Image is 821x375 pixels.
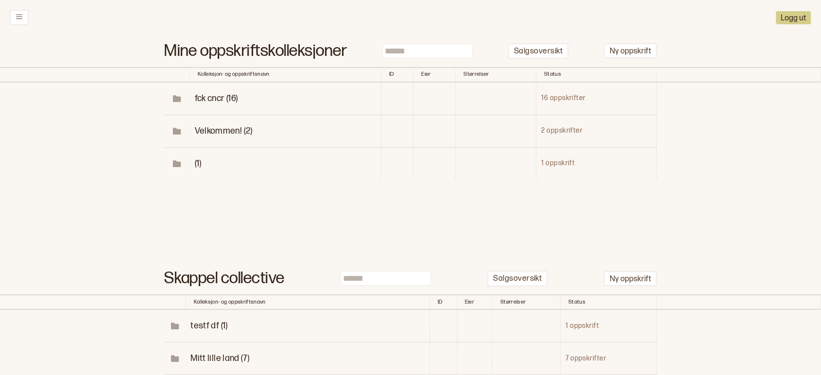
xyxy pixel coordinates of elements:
span: Toggle Row Expanded [195,158,202,169]
span: Toggle Row Expanded [165,321,185,331]
th: Toggle SortBy [164,294,186,310]
p: Salgsoversikt [514,47,563,57]
th: Toggle SortBy [536,67,657,83]
h1: Mine oppskriftskolleksjoner [164,46,347,56]
span: Toggle Row Expanded [165,94,189,103]
th: Toggle SortBy [456,67,536,83]
th: Kolleksjon- og oppskriftsnavn [190,67,381,83]
td: 2 oppskrifter [536,115,657,147]
th: Toggle SortBy [164,67,190,83]
span: Toggle Row Expanded [165,126,189,136]
th: Toggle SortBy [560,294,656,310]
th: Toggle SortBy [457,294,492,310]
span: Toggle Row Expanded [190,353,249,363]
span: Toggle Row Expanded [195,126,253,136]
span: Toggle Row Expanded [190,321,227,331]
button: Ny oppskrift [604,43,657,58]
td: 7 oppskrifter [560,342,656,375]
button: Ny oppskrift [604,271,657,286]
span: Toggle Row Expanded [165,354,185,363]
th: Toggle SortBy [429,294,457,310]
span: Toggle Row Expanded [195,93,238,103]
th: Kolleksjon- og oppskriftsnavn [186,294,429,310]
button: Salgsoversikt [487,271,547,287]
th: Toggle SortBy [413,67,456,83]
td: 1 oppskrift [560,310,656,342]
th: Toggle SortBy [493,294,561,310]
button: Salgsoversikt [508,43,568,59]
td: 16 oppskrifter [536,83,657,115]
h1: Skappel collective [164,273,285,284]
td: 1 oppskrift [536,147,657,180]
th: Toggle SortBy [381,67,413,83]
button: Logg ut [776,11,811,24]
p: Salgsoversikt [493,274,542,284]
span: Toggle Row Expanded [165,159,189,169]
